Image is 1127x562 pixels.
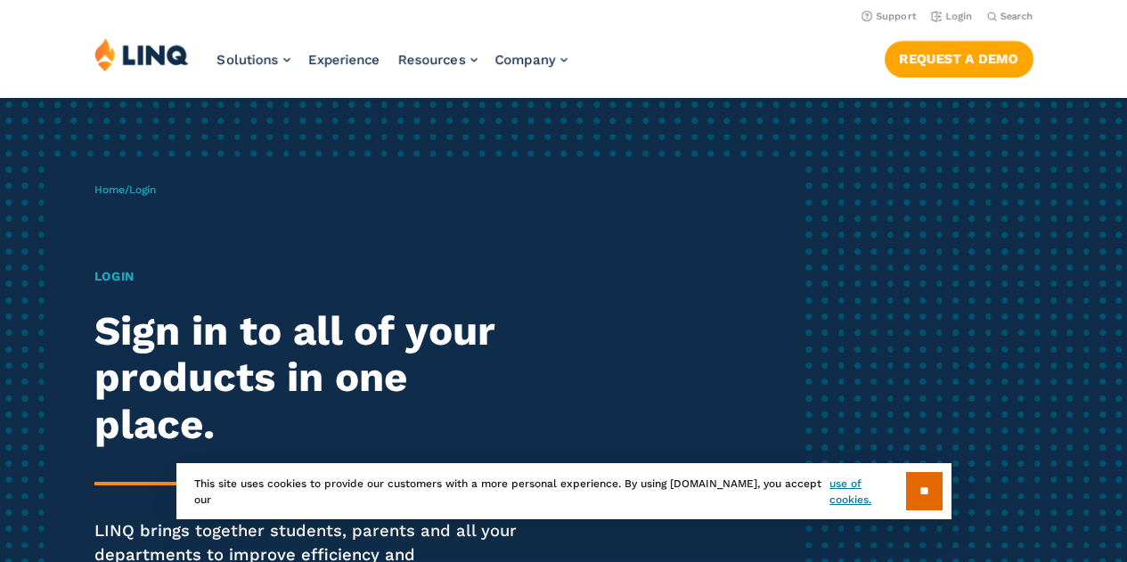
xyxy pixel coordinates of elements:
[308,52,380,68] a: Experience
[885,41,1033,77] a: Request a Demo
[94,37,189,71] img: LINQ | K‑12 Software
[862,11,917,22] a: Support
[217,52,290,68] a: Solutions
[987,10,1033,23] button: Open Search Bar
[129,183,156,196] span: Login
[176,463,951,519] div: This site uses cookies to provide our customers with a more personal experience. By using [DOMAIN...
[94,267,528,286] h1: Login
[885,37,1033,77] nav: Button Navigation
[217,37,568,96] nav: Primary Navigation
[1000,11,1033,22] span: Search
[829,476,905,508] a: use of cookies.
[94,183,156,196] span: /
[94,183,125,196] a: Home
[931,11,973,22] a: Login
[495,52,556,68] span: Company
[94,308,528,449] h2: Sign in to all of your products in one place.
[217,52,279,68] span: Solutions
[398,52,466,68] span: Resources
[495,52,568,68] a: Company
[398,52,478,68] a: Resources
